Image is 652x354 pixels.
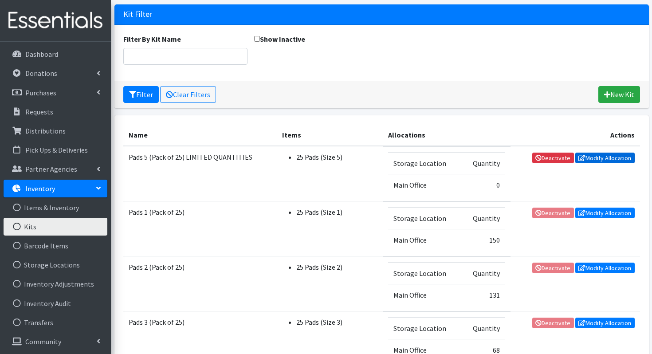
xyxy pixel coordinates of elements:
a: Dashboard [4,45,107,63]
a: Modify Allocation [575,318,635,328]
th: Name [123,124,277,146]
td: Quantity [461,317,505,339]
p: Partner Agencies [25,165,77,173]
td: Storage Location [388,152,462,174]
td: Pads 1 (Pack of 25) [123,201,277,256]
img: HumanEssentials [4,6,107,35]
p: Pick Ups & Deliveries [25,146,88,154]
a: Pick Ups & Deliveries [4,141,107,159]
h3: Kit Filter [123,10,152,19]
a: Purchases [4,84,107,102]
p: Purchases [25,88,56,97]
th: Items [277,124,382,146]
td: Storage Location [388,317,462,339]
td: Storage Location [388,262,462,284]
td: 150 [461,229,505,251]
td: Storage Location [388,207,462,229]
li: 25 Pads (Size 3) [296,317,377,327]
a: Donations [4,64,107,82]
a: New Kit [598,86,640,103]
a: Storage Locations [4,256,107,274]
a: Barcode Items [4,237,107,255]
a: Modify Allocation [575,263,635,273]
a: Distributions [4,122,107,140]
a: Community [4,333,107,350]
p: Community [25,337,61,346]
p: Donations [25,69,57,78]
a: Modify Allocation [575,208,635,218]
a: Clear Filters [160,86,216,103]
li: 25 Pads (Size 1) [296,207,377,217]
p: Requests [25,107,53,116]
td: 0 [461,174,505,196]
th: Actions [511,124,640,146]
a: Inventory Adjustments [4,275,107,293]
a: Kits [4,218,107,236]
p: Distributions [25,126,66,135]
td: Main Office [388,174,462,196]
td: Pads 2 (Pack of 25) [123,256,277,311]
label: Filter By Kit Name [123,34,181,44]
td: Quantity [461,207,505,229]
a: Items & Inventory [4,199,107,216]
a: Transfers [4,314,107,331]
th: Allocations [383,124,511,146]
td: Quantity [461,262,505,284]
input: Show Inactive [254,36,260,42]
button: Filter [123,86,159,103]
a: Requests [4,103,107,121]
td: Main Office [388,284,462,306]
li: 25 Pads (Size 2) [296,262,377,272]
td: Quantity [461,152,505,174]
a: Modify Allocation [575,153,635,163]
a: Inventory Audit [4,295,107,312]
td: 131 [461,284,505,306]
a: Partner Agencies [4,160,107,178]
li: 25 Pads (Size 5) [296,152,377,162]
label: Show Inactive [254,34,305,44]
a: Deactivate [532,153,574,163]
td: Main Office [388,229,462,251]
a: Inventory [4,180,107,197]
p: Dashboard [25,50,58,59]
p: Inventory [25,184,55,193]
td: Pads 5 (Pack of 25) LIMITED QUANTITIES [123,146,277,201]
